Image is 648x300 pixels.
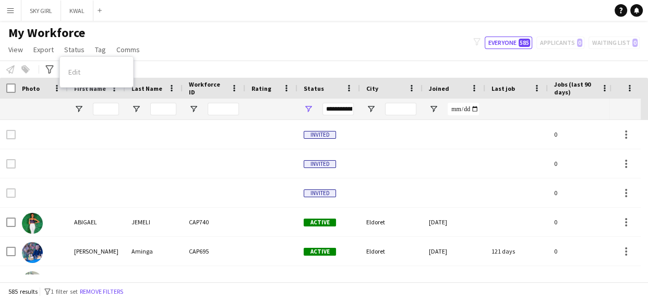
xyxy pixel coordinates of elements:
[183,208,245,236] div: CAP740
[51,287,78,295] span: 1 filter set
[423,237,485,266] div: [DATE]
[116,45,140,54] span: Comms
[548,266,616,295] div: 0
[22,85,40,92] span: Photo
[21,1,61,21] button: SKY GIRL
[58,63,71,76] app-action-btn: Export XLSX
[208,103,239,115] input: Workforce ID Filter Input
[304,160,336,168] span: Invited
[29,43,58,56] a: Export
[22,271,43,292] img: Agnes Awino
[131,85,162,92] span: Last Name
[548,237,616,266] div: 0
[554,80,597,96] span: Jobs (last 90 days)
[93,103,119,115] input: First Name Filter Input
[519,39,530,47] span: 585
[68,237,125,266] div: [PERSON_NAME]
[548,149,616,178] div: 0
[61,1,93,21] button: KWAL
[6,130,16,139] input: Row Selection is disabled for this row (unchecked)
[385,103,416,115] input: City Filter Input
[78,286,125,297] button: Remove filters
[429,85,449,92] span: Joined
[8,45,23,54] span: View
[304,131,336,139] span: Invited
[91,43,110,56] a: Tag
[189,80,226,96] span: Workforce ID
[189,104,198,114] button: Open Filter Menu
[64,45,85,54] span: Status
[360,208,423,236] div: Eldoret
[22,213,43,234] img: ABIGAEL JEMELI
[33,45,54,54] span: Export
[423,266,485,295] div: [DATE]
[429,104,438,114] button: Open Filter Menu
[95,45,106,54] span: Tag
[304,248,336,256] span: Active
[68,266,125,295] div: [PERSON_NAME]
[60,43,89,56] a: Status
[131,104,141,114] button: Open Filter Menu
[491,85,515,92] span: Last job
[150,103,176,115] input: Last Name Filter Input
[68,208,125,236] div: ABIGAEL
[448,103,479,115] input: Joined Filter Input
[125,266,183,295] div: Awino
[485,37,532,49] button: Everyone585
[548,208,616,236] div: 0
[304,104,313,114] button: Open Filter Menu
[251,85,271,92] span: Rating
[74,85,106,92] span: First Name
[485,237,548,266] div: 121 days
[6,159,16,169] input: Row Selection is disabled for this row (unchecked)
[112,43,144,56] a: Comms
[6,188,16,198] input: Row Selection is disabled for this row (unchecked)
[125,237,183,266] div: Aminga
[125,208,183,236] div: JEMELI
[22,242,43,263] img: Agnes Aminga
[366,85,378,92] span: City
[183,266,245,295] div: CAP307
[423,208,485,236] div: [DATE]
[183,237,245,266] div: CAP695
[360,237,423,266] div: Eldoret
[304,85,324,92] span: Status
[360,266,423,295] div: Ruaraka
[548,120,616,149] div: 0
[8,25,85,41] span: My Workforce
[4,43,27,56] a: View
[548,178,616,207] div: 0
[304,189,336,197] span: Invited
[43,63,56,76] app-action-btn: Advanced filters
[304,219,336,226] span: Active
[74,104,83,114] button: Open Filter Menu
[366,104,376,114] button: Open Filter Menu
